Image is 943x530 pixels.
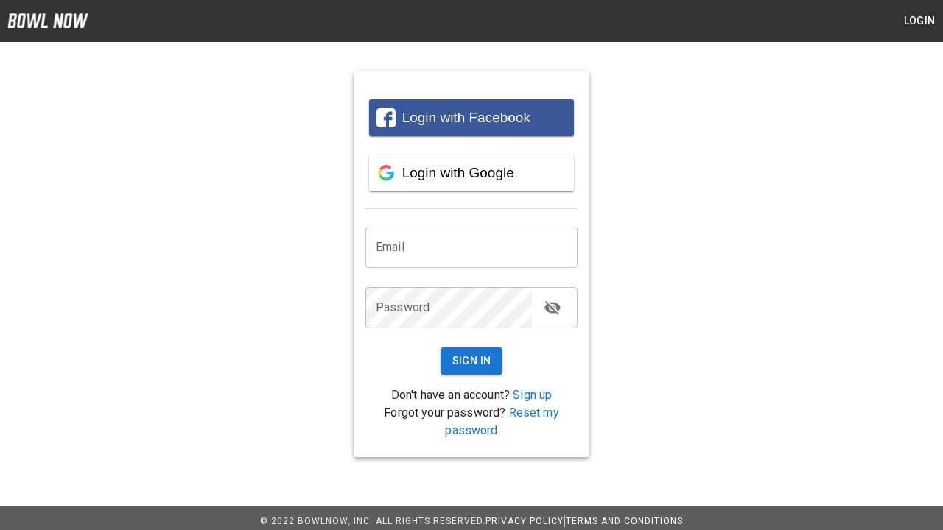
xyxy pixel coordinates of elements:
[445,406,558,437] a: Reset my password
[260,516,485,526] span: © 2022 BowlNow, Inc. All Rights Reserved.
[538,293,567,322] button: toggle password visibility
[7,13,88,28] img: logo
[369,155,574,191] button: Login with Google
[365,404,578,439] p: Forgot your password?
[513,388,552,402] a: Sign up
[566,516,683,526] a: Terms and Conditions
[485,516,564,526] a: Privacy Policy
[402,110,530,125] span: Login with Facebook
[365,386,578,404] p: Don't have an account?
[896,7,943,35] button: Login
[369,99,574,136] button: Login with Facebook
[402,165,514,180] span: Login with Google
[441,347,503,375] button: Sign In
